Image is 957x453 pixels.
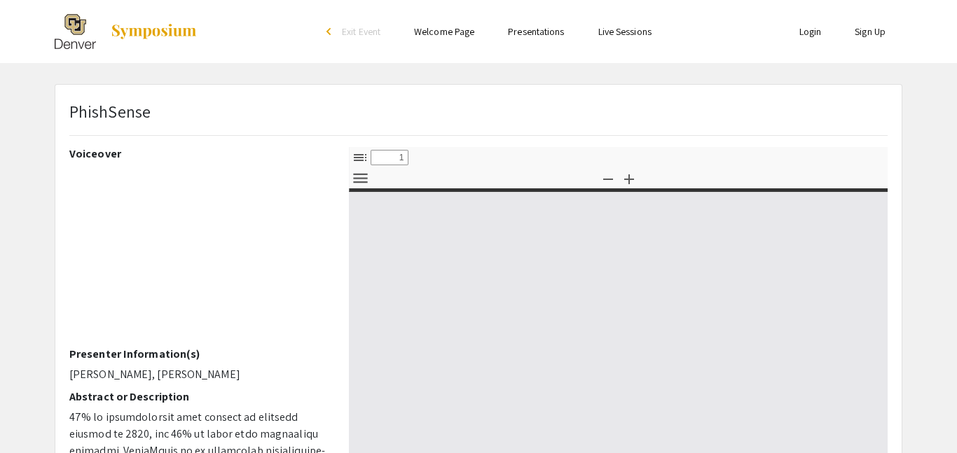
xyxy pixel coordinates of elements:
h2: Abstract or Description [69,390,328,403]
a: The 2025 Research and Creative Activities Symposium (RaCAS) [55,14,198,49]
button: Zoom In [617,168,641,188]
a: Sign Up [855,25,886,38]
h2: Presenter Information(s) [69,347,328,361]
a: Live Sessions [598,25,652,38]
a: Presentations [508,25,564,38]
a: Welcome Page [414,25,474,38]
button: Toggle Sidebar [348,147,372,167]
div: arrow_back_ios [326,27,335,36]
input: Page [371,150,408,165]
h2: Voiceover [69,147,328,160]
p: PhishSense [69,99,151,124]
span: Exit Event [342,25,380,38]
button: Tools [348,168,372,188]
a: Login [799,25,822,38]
p: [PERSON_NAME], [PERSON_NAME] [69,366,328,383]
img: The 2025 Research and Creative Activities Symposium (RaCAS) [55,14,96,49]
img: Symposium by ForagerOne [110,23,198,40]
button: Zoom Out [596,168,620,188]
